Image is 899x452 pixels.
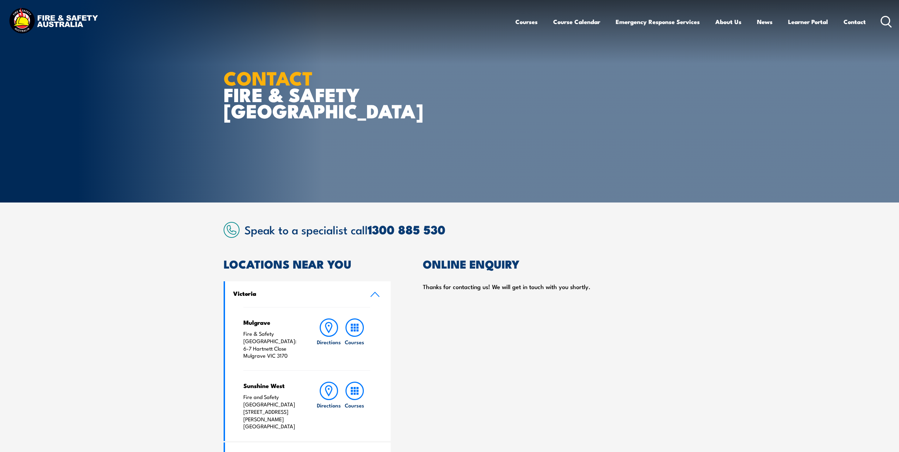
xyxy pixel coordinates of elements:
[317,401,341,409] h6: Directions
[224,259,391,269] h2: LOCATIONS NEAR YOU
[553,12,600,31] a: Course Calendar
[316,318,342,359] a: Directions
[342,318,367,359] a: Courses
[345,401,364,409] h6: Courses
[616,12,700,31] a: Emergency Response Services
[243,330,302,359] p: Fire & Safety [GEOGRAPHIC_DATA]: 6-7 Hartnett Close Mulgrave VIC 3170
[715,12,741,31] a: About Us
[757,12,773,31] a: News
[345,338,364,346] h6: Courses
[368,220,445,239] a: 1300 885 530
[317,338,341,346] h6: Directions
[316,382,342,430] a: Directions
[844,12,866,31] a: Contact
[224,63,313,92] strong: CONTACT
[515,12,538,31] a: Courses
[788,12,828,31] a: Learner Portal
[225,281,391,307] a: Victoria
[243,393,302,430] p: Fire and Safety [GEOGRAPHIC_DATA] [STREET_ADDRESS][PERSON_NAME] [GEOGRAPHIC_DATA]
[224,69,398,119] h1: FIRE & SAFETY [GEOGRAPHIC_DATA]
[423,281,676,292] div: Thanks for contacting us! We will get in touch with you shortly.
[233,289,360,297] h4: Victoria
[244,223,676,236] h2: Speak to a specialist call
[243,318,302,326] h4: Mulgrave
[342,382,367,430] a: Courses
[423,259,676,269] h2: ONLINE ENQUIRY
[243,382,302,389] h4: Sunshine West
